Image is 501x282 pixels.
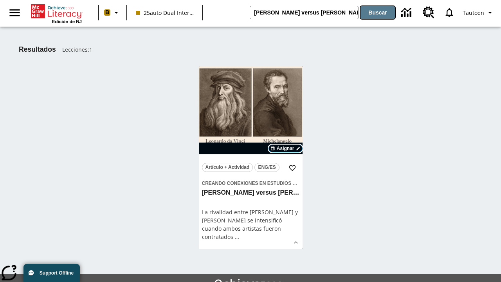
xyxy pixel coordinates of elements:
button: Añadir a mis Favoritas [285,161,299,175]
span: Lecciones : 1 [62,45,92,54]
button: Abrir el menú lateral [3,1,26,24]
button: Buscar [360,6,395,19]
span: Creando conexiones en Estudios Sociales [202,181,317,186]
span: B [105,7,109,17]
span: Tema: Creando conexiones en Estudios Sociales/Historia universal II [202,179,299,187]
a: Centro de información [396,2,418,23]
span: ENG/ES [258,163,276,172]
button: Artículo + Actividad [202,163,253,172]
button: Ver más [290,237,302,248]
span: Tautoen [463,9,484,17]
button: Perfil/Configuración [460,5,498,20]
div: lesson details [199,66,303,249]
div: La rivalidad entre [PERSON_NAME] y [PERSON_NAME] se intensificó cuando ambos artistas fueron cont... [202,208,299,241]
div: Portada [31,3,82,24]
span: Edición de NJ [52,19,82,24]
a: Centro de recursos, Se abrirá en una pestaña nueva. [418,2,439,23]
button: Support Offline [23,264,80,282]
a: Portada [31,4,82,19]
h1: Resultados [19,45,56,54]
span: 25auto Dual International [136,9,194,17]
button: Asignar Elegir fechas [269,145,303,152]
span: Artículo + Actividad [205,163,250,172]
span: Support Offline [40,270,74,276]
span: Asignar [277,145,294,152]
span: … [235,233,239,240]
input: Buscar campo [250,6,358,19]
a: Notificaciones [439,2,460,23]
h3: Miguel Ángel versus Leonardo [202,189,299,197]
button: Boost El color de la clase es melocotón. Cambiar el color de la clase. [101,5,124,20]
button: ENG/ES [254,163,279,172]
